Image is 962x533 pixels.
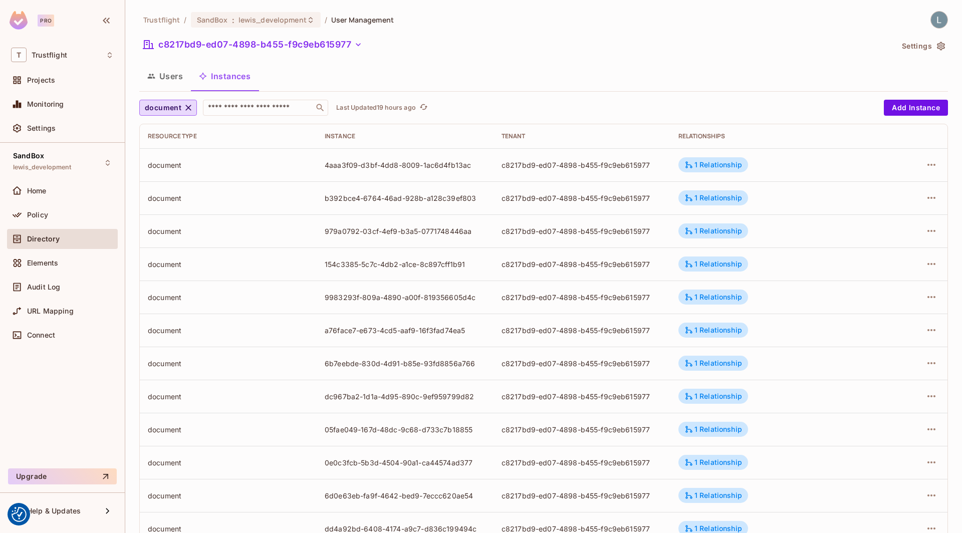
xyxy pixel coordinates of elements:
[148,160,309,170] div: document
[684,193,742,202] div: 1 Relationship
[325,359,486,368] div: 6b7eebde-830d-4d91-b85e-93fd8856a766
[325,392,486,401] div: dc967ba2-1d1a-4d95-890c-9ef959799d82
[502,359,662,368] div: c8217bd9-ed07-4898-b455-f9c9eb615977
[325,425,486,434] div: 05fae049-167d-48dc-9c68-d733c7b18855
[419,103,428,113] span: refresh
[418,102,430,114] button: refresh
[27,259,58,267] span: Elements
[148,326,309,335] div: document
[143,15,180,25] span: the active workspace
[27,235,60,243] span: Directory
[325,226,486,236] div: 979a0792-03cf-4ef9-b3a5-0771748446aa
[148,193,309,203] div: document
[197,15,228,25] span: SandBox
[27,331,55,339] span: Connect
[684,425,742,434] div: 1 Relationship
[38,15,54,27] div: Pro
[13,163,72,171] span: lewis_development
[139,64,191,89] button: Users
[684,259,742,269] div: 1 Relationship
[684,226,742,235] div: 1 Relationship
[27,283,60,291] span: Audit Log
[502,458,662,467] div: c8217bd9-ed07-4898-b455-f9c9eb615977
[684,392,742,401] div: 1 Relationship
[10,11,28,30] img: SReyMgAAAABJRU5ErkJggg==
[11,48,27,62] span: T
[32,51,67,59] span: Workspace: Trustflight
[27,307,74,315] span: URL Mapping
[27,187,47,195] span: Home
[13,152,44,160] span: SandBox
[884,100,948,116] button: Add Instance
[325,132,486,140] div: Instance
[148,392,309,401] div: document
[336,104,416,112] p: Last Updated 19 hours ago
[502,160,662,170] div: c8217bd9-ed07-4898-b455-f9c9eb615977
[502,392,662,401] div: c8217bd9-ed07-4898-b455-f9c9eb615977
[502,132,662,140] div: Tenant
[502,259,662,269] div: c8217bd9-ed07-4898-b455-f9c9eb615977
[148,259,309,269] div: document
[325,326,486,335] div: a76face7-e673-4cd5-aaf9-16f3fad74ea5
[148,293,309,302] div: document
[678,132,864,140] div: Relationships
[898,38,948,54] button: Settings
[502,425,662,434] div: c8217bd9-ed07-4898-b455-f9c9eb615977
[27,76,55,84] span: Projects
[502,326,662,335] div: c8217bd9-ed07-4898-b455-f9c9eb615977
[148,425,309,434] div: document
[238,15,307,25] span: lewis_development
[325,458,486,467] div: 0e0c3fcb-5b3d-4504-90a1-ca44574ad377
[502,226,662,236] div: c8217bd9-ed07-4898-b455-f9c9eb615977
[145,102,181,114] span: document
[416,102,430,114] span: Click to refresh data
[191,64,259,89] button: Instances
[325,491,486,500] div: 6d0e63eb-fa9f-4642-bed9-7eccc620ae54
[684,359,742,368] div: 1 Relationship
[148,132,309,140] div: Resource type
[12,507,27,522] button: Consent Preferences
[325,193,486,203] div: b392bce4-6764-46ad-928b-a128c39ef803
[139,100,197,116] button: document
[325,259,486,269] div: 154c3385-5c7c-4db2-a1ce-8c897cff1b91
[684,160,742,169] div: 1 Relationship
[931,12,947,28] img: Lewis Youl
[148,226,309,236] div: document
[325,15,327,25] li: /
[27,100,64,108] span: Monitoring
[27,507,81,515] span: Help & Updates
[12,507,27,522] img: Revisit consent button
[502,491,662,500] div: c8217bd9-ed07-4898-b455-f9c9eb615977
[684,524,742,533] div: 1 Relationship
[502,193,662,203] div: c8217bd9-ed07-4898-b455-f9c9eb615977
[139,37,366,53] button: c8217bd9-ed07-4898-b455-f9c9eb615977
[148,491,309,500] div: document
[325,160,486,170] div: 4aaa3f09-d3bf-4dd8-8009-1ac6d4fb13ac
[684,326,742,335] div: 1 Relationship
[231,16,235,24] span: :
[502,293,662,302] div: c8217bd9-ed07-4898-b455-f9c9eb615977
[184,15,186,25] li: /
[148,359,309,368] div: document
[148,458,309,467] div: document
[684,458,742,467] div: 1 Relationship
[331,15,394,25] span: User Management
[684,293,742,302] div: 1 Relationship
[27,211,48,219] span: Policy
[8,468,117,484] button: Upgrade
[27,124,56,132] span: Settings
[684,491,742,500] div: 1 Relationship
[325,293,486,302] div: 9983293f-809a-4890-a00f-819356605d4c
